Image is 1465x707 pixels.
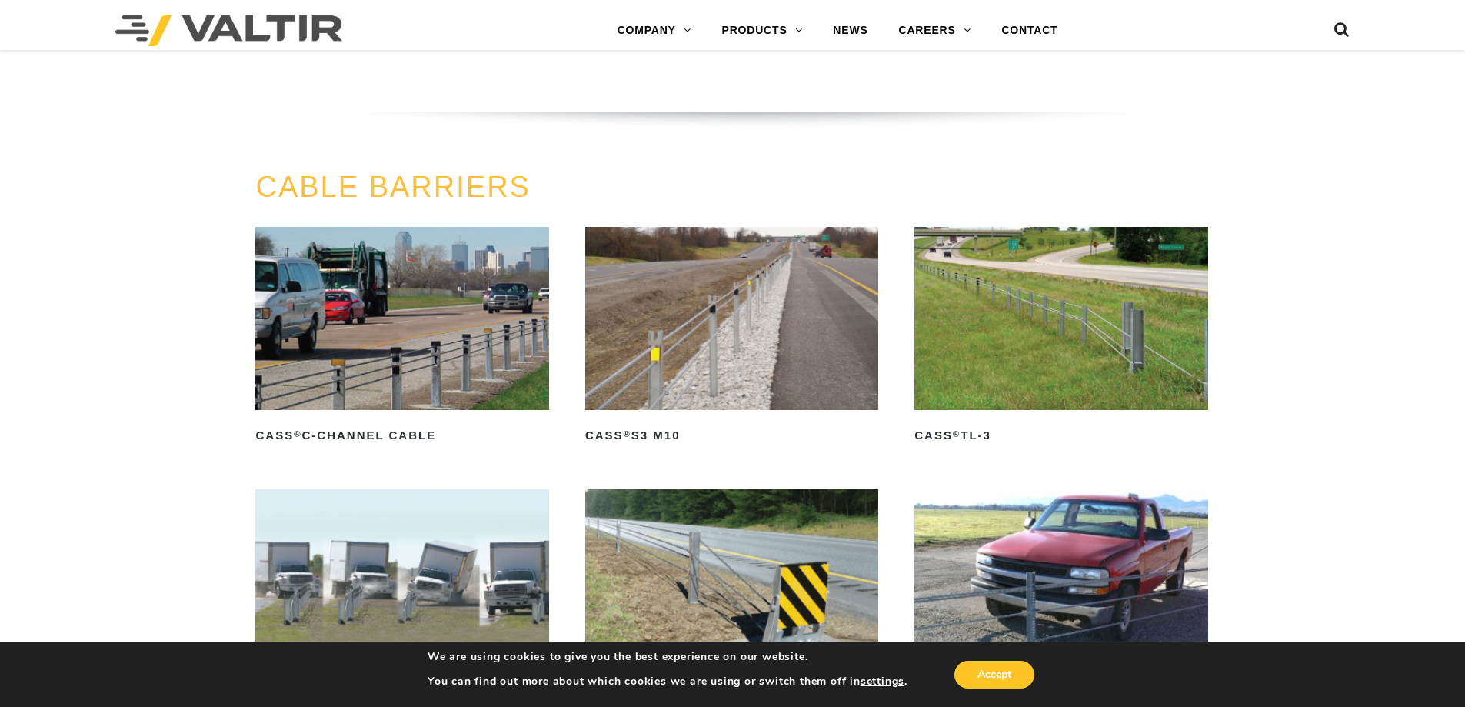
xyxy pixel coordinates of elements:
button: Accept [954,661,1034,689]
a: CAREERS [884,15,987,46]
p: You can find out more about which cookies we are using or switch them off in . [428,675,907,689]
button: settings [861,675,904,689]
img: Valtir [115,15,342,46]
sup: ® [624,429,631,439]
h2: CASS C-Channel Cable [255,424,548,449]
a: CASS®S3 M10 [585,227,878,449]
a: PRODUCTS [707,15,818,46]
sup: ® [953,429,961,439]
a: COMPANY [602,15,707,46]
h2: CASS TL-3 [914,424,1207,449]
a: CASS®TL-3 [914,227,1207,449]
sup: ® [294,429,301,439]
a: CABLE BARRIERS [255,171,530,203]
a: NEWS [817,15,883,46]
a: CASS®C-Channel Cable [255,227,548,449]
a: CONTACT [986,15,1073,46]
h2: CASS S3 M10 [585,424,878,449]
p: We are using cookies to give you the best experience on our website. [428,650,907,664]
